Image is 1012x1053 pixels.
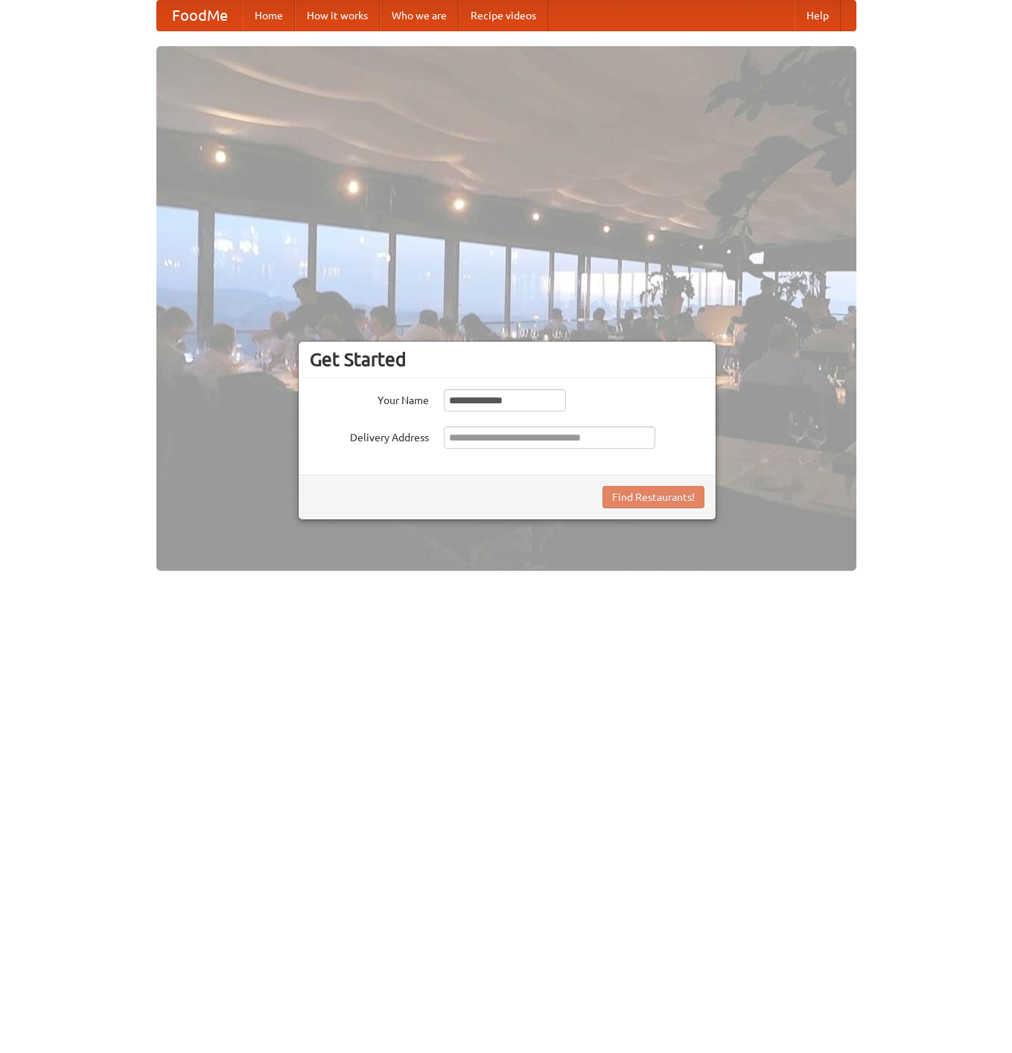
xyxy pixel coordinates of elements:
[295,1,380,31] a: How it works
[602,486,704,508] button: Find Restaurants!
[459,1,548,31] a: Recipe videos
[243,1,295,31] a: Home
[795,1,841,31] a: Help
[157,1,243,31] a: FoodMe
[310,389,429,408] label: Your Name
[310,348,704,371] h3: Get Started
[380,1,459,31] a: Who we are
[310,426,429,445] label: Delivery Address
